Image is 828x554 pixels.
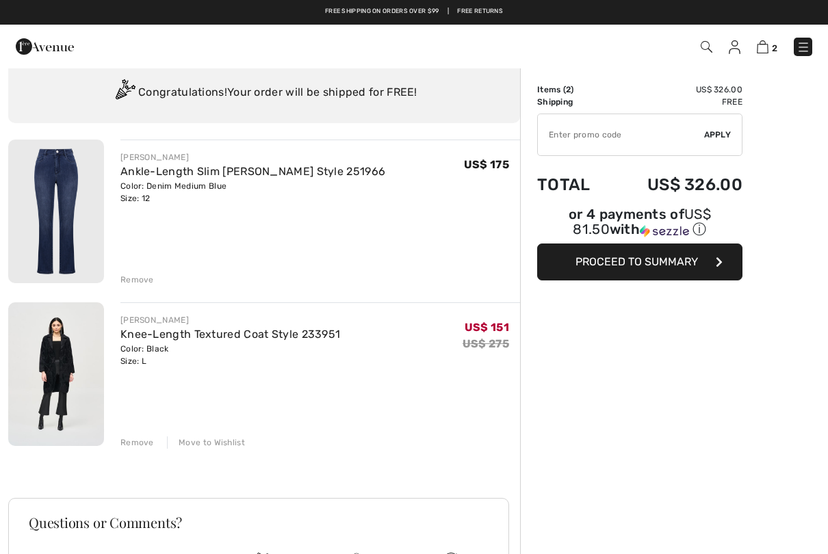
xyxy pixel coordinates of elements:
span: 2 [772,43,777,53]
img: Congratulation2.svg [111,79,138,107]
a: 1ère Avenue [16,39,74,52]
img: Search [701,41,712,53]
div: [PERSON_NAME] [120,314,340,326]
h3: Questions or Comments? [29,516,489,529]
span: Apply [704,129,732,141]
a: Free Returns [457,7,503,16]
img: My Info [729,40,740,54]
a: Ankle-Length Slim [PERSON_NAME] Style 251966 [120,165,385,178]
img: Shopping Bag [757,40,768,53]
div: Congratulations! Your order will be shipped for FREE! [25,79,504,107]
div: Move to Wishlist [167,436,245,449]
img: Sezzle [640,225,689,237]
td: US$ 326.00 [610,161,742,208]
div: Remove [120,436,154,449]
a: Knee-Length Textured Coat Style 233951 [120,328,340,341]
span: US$ 151 [465,321,509,334]
a: Free shipping on orders over $99 [325,7,439,16]
s: US$ 275 [463,337,509,350]
img: Menu [797,40,810,54]
div: [PERSON_NAME] [120,151,385,163]
div: or 4 payments ofUS$ 81.50withSezzle Click to learn more about Sezzle [537,208,742,243]
img: 1ère Avenue [16,33,74,60]
img: Knee-Length Textured Coat Style 233951 [8,302,104,446]
span: Proceed to Summary [575,255,698,268]
span: US$ 175 [464,158,509,171]
a: 2 [757,38,777,55]
span: US$ 81.50 [573,206,711,237]
input: Promo code [538,114,704,155]
div: Remove [120,274,154,286]
span: | [448,7,449,16]
td: Total [537,161,610,208]
td: Shipping [537,96,610,108]
button: Proceed to Summary [537,243,742,280]
img: Ankle-Length Slim Jean Style 251966 [8,140,104,283]
td: US$ 326.00 [610,83,742,96]
div: Color: Denim Medium Blue Size: 12 [120,180,385,205]
div: or 4 payments of with [537,208,742,239]
td: Free [610,96,742,108]
td: Items ( ) [537,83,610,96]
div: Color: Black Size: L [120,343,340,367]
span: 2 [566,85,571,94]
